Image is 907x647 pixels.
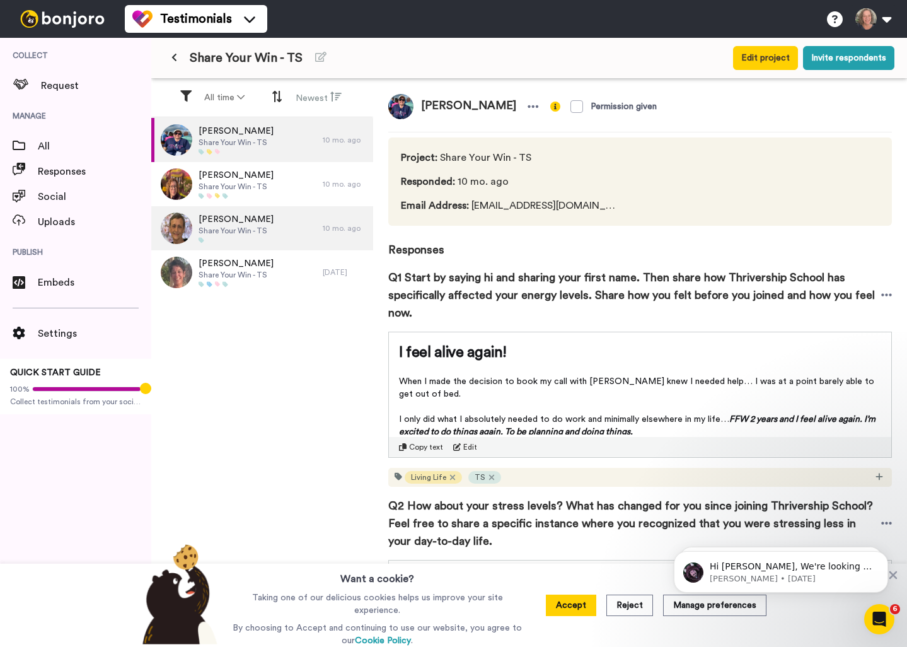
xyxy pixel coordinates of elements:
[10,368,101,377] span: QUICK START GUIDE
[401,177,455,187] span: Responded :
[401,201,469,211] span: Email Address :
[15,10,110,28] img: bj-logo-header-white.svg
[401,174,621,189] span: 10 mo. ago
[151,250,373,294] a: [PERSON_NAME]Share Your Win - TS[DATE]
[229,622,525,647] p: By choosing to Accept and continuing to use our website, you agree to our .
[399,345,507,360] span: I feel alive again!
[323,135,367,145] div: 10 mo. ago
[38,139,151,154] span: All
[411,472,446,482] span: Living Life
[606,595,653,616] button: Reject
[151,162,373,206] a: [PERSON_NAME]Share Your Win - TS10 mo. ago
[229,592,525,617] p: Taking one of our delicious cookies helps us improve your site experience.
[401,150,621,165] span: Share Your Win - TS
[199,137,274,148] span: Share Your Win - TS
[409,442,443,452] span: Copy text
[199,125,274,137] span: [PERSON_NAME]
[132,9,153,29] img: tm-color.svg
[890,604,900,614] span: 6
[655,525,907,613] iframe: Intercom notifications message
[355,636,411,645] a: Cookie Policy
[288,86,349,110] button: Newest
[401,198,621,213] span: [EMAIL_ADDRESS][DOMAIN_NAME]
[323,267,367,277] div: [DATE]
[864,604,894,634] iframe: Intercom live chat
[38,164,151,179] span: Responses
[388,269,881,322] span: Q1 Start by saying hi and sharing your first name. Then share how Thrivership School has specific...
[388,497,881,550] span: Q2 How about your stress levels? What has changed for you since joining Thrivership School? Feel ...
[199,226,274,236] span: Share Your Win - TS
[131,544,224,644] img: bear-with-cookie.png
[199,257,274,270] span: [PERSON_NAME]
[38,214,151,230] span: Uploads
[151,206,373,250] a: [PERSON_NAME]Share Your Win - TS10 mo. ago
[388,94,413,119] img: f6e2128b-1efa-4d1e-873a-d7adf6a8cb49.jpeg
[399,377,877,399] span: When I made the decision to book my call with [PERSON_NAME] knew I needed help… I was at a point ...
[401,153,437,163] span: Project :
[546,595,596,616] button: Accept
[399,415,729,424] span: I only did what I absolutely needed to do work and minimally elsewhere in my life…
[388,226,892,259] span: Responses
[160,10,232,28] span: Testimonials
[38,275,151,290] span: Embeds
[161,257,192,288] img: 6a52ca97-d601-46a4-b4db-00683a75fc6f.jpeg
[550,102,560,112] img: info-yellow.svg
[151,118,373,162] a: [PERSON_NAME]Share Your Win - TS10 mo. ago
[803,46,894,70] button: Invite respondents
[55,49,217,60] p: Message from Matt, sent 25w ago
[140,383,151,394] div: Tooltip anchor
[199,270,274,280] span: Share Your Win - TS
[38,189,151,204] span: Social
[190,49,303,67] span: Share Your Win - TS
[475,472,485,482] span: TS
[55,37,217,185] span: Hi [PERSON_NAME], We're looking to spread the word about [PERSON_NAME] a bit further and we need ...
[340,564,414,586] h3: Want a cookie?
[161,124,192,156] img: f6e2128b-1efa-4d1e-873a-d7adf6a8cb49.jpeg
[41,78,151,93] span: Request
[591,100,657,113] div: Permission given
[323,223,367,233] div: 10 mo. ago
[323,179,367,189] div: 10 mo. ago
[161,168,192,200] img: 2f43a66e-dce8-4fe7-b10f-f1490653cd3f.jpeg
[413,94,524,119] span: [PERSON_NAME]
[10,397,141,407] span: Collect testimonials from your socials
[38,326,151,341] span: Settings
[161,213,192,244] img: 65f30db5-b408-46a5-81df-326148384828.png
[463,442,477,452] span: Edit
[199,213,274,226] span: [PERSON_NAME]
[199,169,274,182] span: [PERSON_NAME]
[197,86,252,109] button: All time
[10,384,30,394] span: 100%
[733,46,798,70] button: Edit project
[199,182,274,192] span: Share Your Win - TS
